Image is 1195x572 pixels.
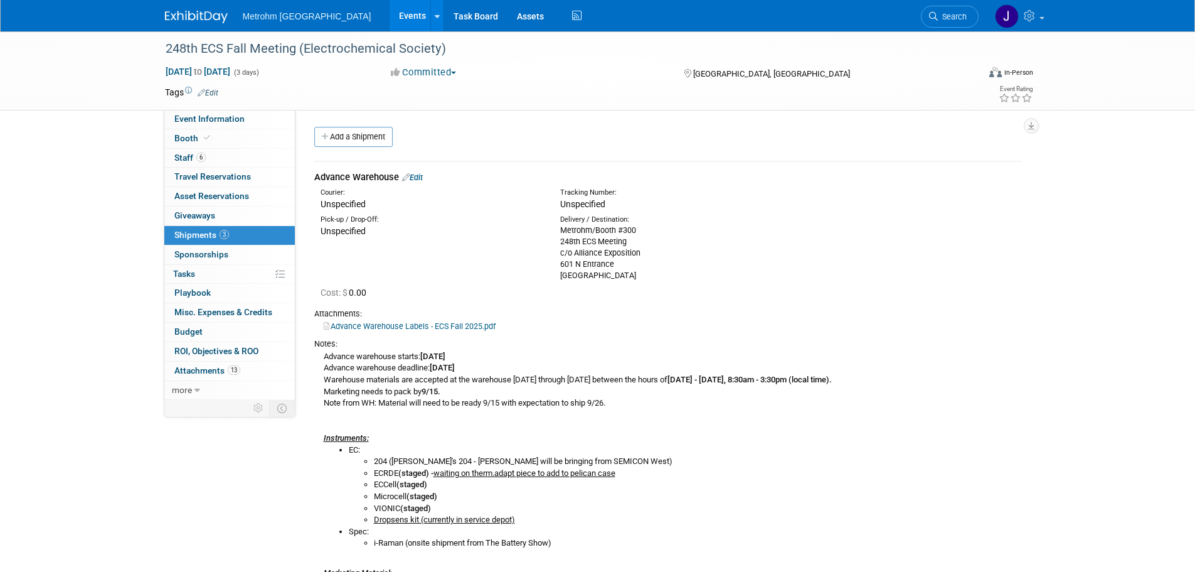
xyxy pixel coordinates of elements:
[433,468,615,478] u: waiting on therm.adapt piece to add to pelican case
[314,127,393,147] a: Add a Shipment
[174,114,245,124] span: Event Information
[243,11,371,21] span: Metrohm [GEOGRAPHIC_DATA]
[324,321,496,331] a: Advance Warehouse Labels - ECS Fall 2025.pdf
[164,342,295,361] a: ROI, Objectives & ROO
[396,480,427,489] b: (staged)
[174,153,206,163] span: Staff
[400,504,431,513] b: (staged)
[164,323,295,342] a: Budget
[693,69,850,78] span: [GEOGRAPHIC_DATA], [GEOGRAPHIC_DATA]
[164,168,295,186] a: Travel Reservations
[905,65,1034,84] div: Event Format
[995,4,1019,28] img: Joanne Yam
[386,66,461,79] button: Committed
[430,363,455,372] b: [DATE]
[165,66,231,77] span: [DATE] [DATE]
[174,191,249,201] span: Asset Reservations
[164,187,295,206] a: Asset Reservations
[374,503,1021,515] li: VIONIC
[402,173,423,182] a: Edit
[560,188,841,198] div: Tracking Number:
[172,385,192,395] span: more
[314,308,1021,320] div: Attachments:
[349,445,1021,526] li: EC:
[321,226,366,236] span: Unspecified
[164,284,295,303] a: Playbook
[321,288,371,298] span: 0.00
[321,188,541,198] div: Courier:
[220,230,229,239] span: 3
[321,198,541,210] div: Unspecified
[560,199,605,209] span: Unspecified
[164,362,295,380] a: Attachments13
[314,338,1021,350] div: Notes:
[374,491,1021,503] li: Microcell
[164,303,295,322] a: Misc. Expenses & Credits
[164,129,295,148] a: Booth
[422,387,440,396] b: 9/15.
[560,215,781,225] div: Delivery / Destination:
[164,246,295,264] a: Sponsorships
[324,433,369,443] i: Instruments:
[174,365,240,375] span: Attachments
[667,375,832,384] b: [DATE] - [DATE], 8:30am - 3:30pm (local time).
[321,215,541,225] div: Pick-up / Drop-Off:
[198,89,218,97] a: Edit
[921,6,979,28] a: Search
[938,12,967,21] span: Search
[420,352,445,361] b: [DATE]
[174,307,272,317] span: Misc. Expenses & Credits
[174,171,251,181] span: Travel Reservations
[406,492,437,501] b: (staged)
[204,134,210,141] i: Booth reservation complete
[196,153,206,162] span: 6
[174,326,203,337] span: Budget
[999,86,1033,92] div: Event Rating
[374,537,1021,549] li: i-Raman (onsite shipment from The Battery Show)
[174,230,229,240] span: Shipments
[165,11,228,23] img: ExhibitDay
[174,133,213,143] span: Booth
[165,86,218,99] td: Tags
[174,288,211,298] span: Playbook
[164,149,295,168] a: Staff6
[1004,68,1033,77] div: In-Person
[269,400,295,416] td: Toggle Event Tabs
[374,456,1021,468] li: 204 ([PERSON_NAME]'s 204 - [PERSON_NAME] will be bringing from SEMICON West)
[989,67,1002,77] img: Format-Inperson.png
[164,226,295,245] a: Shipments3
[173,269,195,279] span: Tasks
[174,249,228,259] span: Sponsorships
[228,365,240,375] span: 13
[164,110,295,129] a: Event Information
[233,68,259,77] span: (3 days)
[321,288,349,298] span: Cost: $
[560,225,781,281] div: Metrohm/Booth #300 248th ECS Meeting c/o Alliance Exposition 601 N Entrance [GEOGRAPHIC_DATA]
[174,210,215,220] span: Giveaways
[248,400,270,416] td: Personalize Event Tab Strip
[398,468,433,478] b: (staged) -
[374,468,1021,480] li: ECRDE
[374,515,515,524] u: Dropsens kit (currently in service depot)
[314,171,1021,184] div: Advance Warehouse
[164,265,295,284] a: Tasks
[161,38,960,60] div: 248th ECS Fall Meeting (Electrochemical Society)
[349,526,1021,549] li: Spec:
[374,479,1021,491] li: ECCell
[192,67,204,77] span: to
[174,346,258,356] span: ROI, Objectives & ROO
[164,381,295,400] a: more
[164,207,295,225] a: Giveaways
